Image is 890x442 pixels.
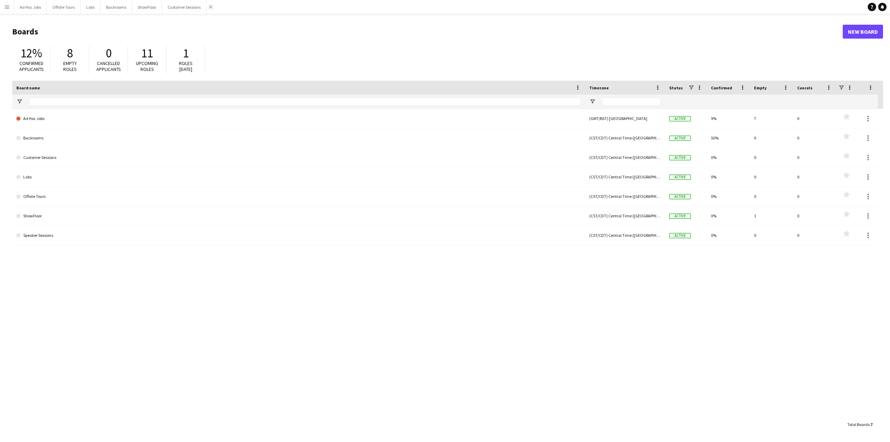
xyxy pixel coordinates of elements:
div: 7 [750,109,793,128]
div: 0% [707,206,750,225]
div: 0 [750,226,793,245]
span: Active [669,116,691,121]
span: Empty roles [63,60,77,72]
span: 8 [67,46,73,61]
div: 0 [793,206,836,225]
span: 11 [141,46,153,61]
span: Board name [16,85,40,90]
div: 9% [707,109,750,128]
span: Active [669,136,691,141]
div: 0 [793,187,836,206]
span: Active [669,194,691,199]
a: Labs [16,167,581,187]
a: Speaker Sessions [16,226,581,245]
span: Total Boards [847,422,869,427]
div: (CST/CDT) Central Time ([GEOGRAPHIC_DATA] & [GEOGRAPHIC_DATA]) [585,148,665,167]
div: (CST/CDT) Central Time ([GEOGRAPHIC_DATA] & [GEOGRAPHIC_DATA]) [585,167,665,186]
span: Cancels [797,85,812,90]
span: 1 [183,46,189,61]
a: Ad Hoc Jobs [16,109,581,128]
input: Timezone Filter Input [602,97,661,106]
button: Open Filter Menu [16,98,23,105]
a: ShowFloor [16,206,581,226]
h1: Boards [12,26,843,37]
input: Board name Filter Input [29,97,581,106]
div: 0 [750,148,793,167]
div: (CST/CDT) Central Time ([GEOGRAPHIC_DATA] & [GEOGRAPHIC_DATA]) [585,187,665,206]
div: (CST/CDT) Central Time ([GEOGRAPHIC_DATA] & [GEOGRAPHIC_DATA]) [585,226,665,245]
span: Roles [DATE] [179,60,193,72]
div: 0 [750,167,793,186]
span: Confirmed [711,85,732,90]
button: Backrooms [100,0,132,14]
div: 0% [707,167,750,186]
span: Active [669,175,691,180]
span: Empty [754,85,767,90]
a: New Board [843,25,883,39]
a: Customer Sessions [16,148,581,167]
div: 50% [707,128,750,147]
div: 0 [793,128,836,147]
span: Status [669,85,683,90]
button: Offsite Tours [47,0,81,14]
span: Active [669,233,691,238]
div: (CST/CDT) Central Time ([GEOGRAPHIC_DATA] & [GEOGRAPHIC_DATA]) [585,128,665,147]
span: Active [669,214,691,219]
span: Active [669,155,691,160]
span: Confirmed applicants [19,60,44,72]
span: 12% [21,46,42,61]
a: Offsite Tours [16,187,581,206]
div: 0 [750,187,793,206]
span: 0 [106,46,112,61]
span: Timezone [589,85,609,90]
div: 0 [793,226,836,245]
span: Cancelled applicants [96,60,121,72]
div: 0 [793,148,836,167]
div: (CST/CDT) Central Time ([GEOGRAPHIC_DATA] & [GEOGRAPHIC_DATA]) [585,206,665,225]
button: Open Filter Menu [589,98,596,105]
div: 0 [793,167,836,186]
button: Ad Hoc Jobs [14,0,47,14]
div: 0% [707,148,750,167]
button: Customer Sessions [162,0,207,14]
button: ShowFloor [132,0,162,14]
div: 0% [707,187,750,206]
div: 0 [750,128,793,147]
div: 1 [750,206,793,225]
div: 0 [793,109,836,128]
span: 7 [871,422,873,427]
a: Backrooms [16,128,581,148]
div: : [847,418,873,431]
span: Upcoming roles [136,60,158,72]
div: 0% [707,226,750,245]
div: (GMT/BST) [GEOGRAPHIC_DATA] [585,109,665,128]
button: Labs [81,0,100,14]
